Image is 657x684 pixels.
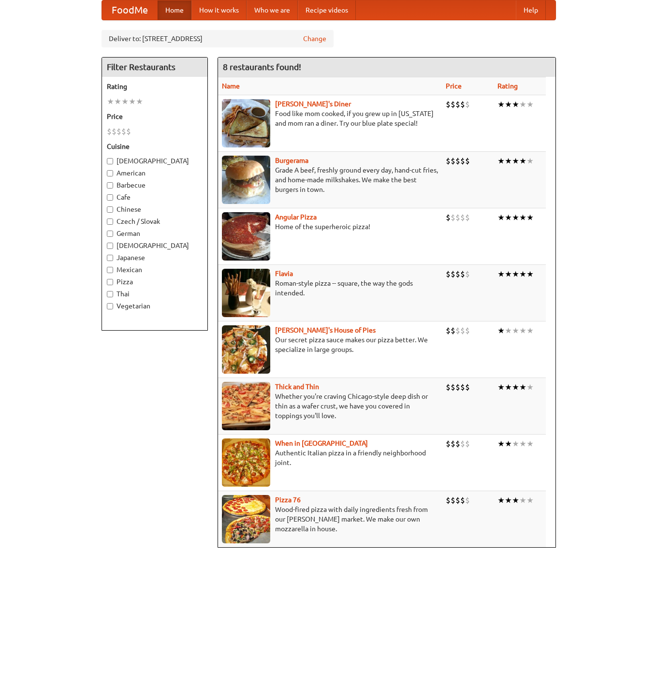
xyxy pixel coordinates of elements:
[222,392,438,421] p: Whether you're craving Chicago-style deep dish or thin as a wafer crust, we have you covered in t...
[465,382,470,393] li: $
[446,382,451,393] li: $
[451,99,455,110] li: $
[519,156,526,166] li: ★
[222,495,270,543] img: pizza76.jpg
[446,212,451,223] li: $
[455,212,460,223] li: $
[117,126,121,137] li: $
[519,495,526,506] li: ★
[114,96,121,107] li: ★
[223,62,301,72] ng-pluralize: 8 restaurants found!
[465,269,470,279] li: $
[107,180,203,190] label: Barbecue
[512,438,519,449] li: ★
[505,438,512,449] li: ★
[526,99,534,110] li: ★
[222,505,438,534] p: Wood-fired pizza with daily ingredients fresh from our [PERSON_NAME] market. We make our own mozz...
[303,34,326,44] a: Change
[465,325,470,336] li: $
[497,212,505,223] li: ★
[107,231,113,237] input: German
[526,269,534,279] li: ★
[460,382,465,393] li: $
[107,241,203,250] label: [DEMOGRAPHIC_DATA]
[107,243,113,249] input: [DEMOGRAPHIC_DATA]
[497,156,505,166] li: ★
[107,142,203,151] h5: Cuisine
[455,99,460,110] li: $
[505,269,512,279] li: ★
[222,278,438,298] p: Roman-style pizza -- square, the way the gods intended.
[107,255,113,261] input: Japanese
[222,335,438,354] p: Our secret pizza sauce makes our pizza better. We specialize in large groups.
[526,438,534,449] li: ★
[526,382,534,393] li: ★
[451,382,455,393] li: $
[446,325,451,336] li: $
[519,438,526,449] li: ★
[455,495,460,506] li: $
[526,156,534,166] li: ★
[107,267,113,273] input: Mexican
[512,156,519,166] li: ★
[460,156,465,166] li: $
[455,382,460,393] li: $
[121,126,126,137] li: $
[222,82,240,90] a: Name
[451,325,455,336] li: $
[222,212,270,261] img: angular.jpg
[107,194,113,201] input: Cafe
[497,325,505,336] li: ★
[460,325,465,336] li: $
[107,82,203,91] h5: Rating
[465,99,470,110] li: $
[247,0,298,20] a: Who we are
[497,82,518,90] a: Rating
[107,218,113,225] input: Czech / Slovak
[465,156,470,166] li: $
[107,253,203,262] label: Japanese
[107,182,113,189] input: Barbecue
[275,213,317,221] b: Angular Pizza
[102,30,334,47] div: Deliver to: [STREET_ADDRESS]
[451,495,455,506] li: $
[107,279,113,285] input: Pizza
[275,383,319,391] b: Thick and Thin
[107,112,203,121] h5: Price
[460,495,465,506] li: $
[505,495,512,506] li: ★
[512,495,519,506] li: ★
[512,325,519,336] li: ★
[512,99,519,110] li: ★
[465,495,470,506] li: $
[107,217,203,226] label: Czech / Slovak
[275,270,293,277] a: Flavia
[275,157,308,164] a: Burgerama
[222,165,438,194] p: Grade A beef, freshly ground every day, hand-cut fries, and home-made milkshakes. We make the bes...
[107,206,113,213] input: Chinese
[107,156,203,166] label: [DEMOGRAPHIC_DATA]
[519,325,526,336] li: ★
[136,96,143,107] li: ★
[455,156,460,166] li: $
[451,438,455,449] li: $
[451,269,455,279] li: $
[158,0,191,20] a: Home
[129,96,136,107] li: ★
[446,438,451,449] li: $
[107,303,113,309] input: Vegetarian
[275,496,301,504] a: Pizza 76
[465,438,470,449] li: $
[460,269,465,279] li: $
[222,109,438,128] p: Food like mom cooked, if you grew up in [US_STATE] and mom ran a diner. Try our blue plate special!
[497,495,505,506] li: ★
[107,291,113,297] input: Thai
[107,204,203,214] label: Chinese
[222,156,270,204] img: burgerama.jpg
[526,325,534,336] li: ★
[107,289,203,299] label: Thai
[497,269,505,279] li: ★
[222,448,438,467] p: Authentic Italian pizza in a friendly neighborhood joint.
